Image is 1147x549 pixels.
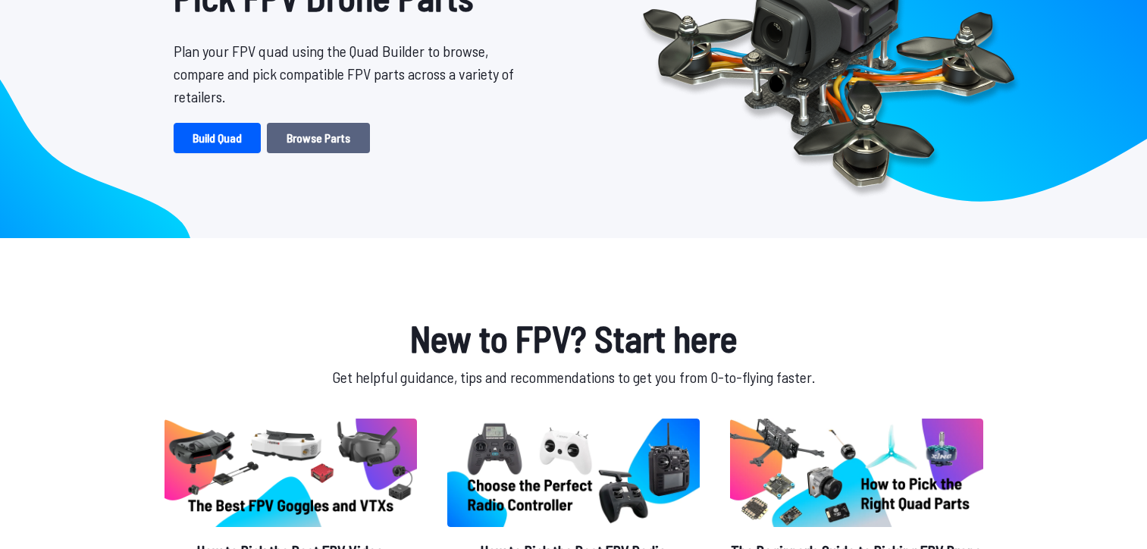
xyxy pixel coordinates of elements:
[165,419,417,527] img: image of post
[174,39,525,108] p: Plan your FPV quad using the Quad Builder to browse, compare and pick compatible FPV parts across...
[174,123,261,153] a: Build Quad
[267,123,370,153] a: Browse Parts
[161,311,986,365] h1: New to FPV? Start here
[161,365,986,388] p: Get helpful guidance, tips and recommendations to get you from 0-to-flying faster.
[447,419,700,527] img: image of post
[730,419,982,527] img: image of post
